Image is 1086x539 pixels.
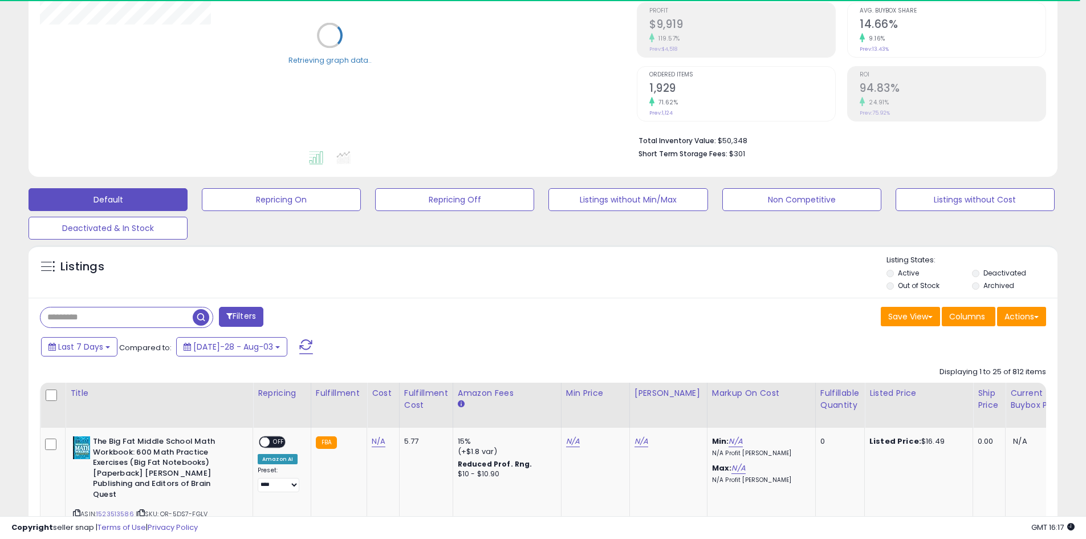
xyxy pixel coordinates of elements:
span: [DATE]-28 - Aug-03 [193,341,273,352]
li: $50,348 [638,133,1038,147]
div: Amazon Fees [458,387,556,399]
label: Out of Stock [898,281,939,290]
b: Listed Price: [869,436,921,447]
div: 15% [458,436,552,447]
small: Prev: 75.92% [860,110,890,116]
small: FBA [316,436,337,449]
span: Last 7 Days [58,341,103,352]
div: Displaying 1 to 25 of 812 items [939,367,1046,378]
a: N/A [729,436,742,447]
div: Fulfillable Quantity [820,387,860,411]
button: Default [29,188,188,211]
small: Prev: 1,124 [649,110,673,116]
div: Cost [372,387,394,399]
button: Deactivated & In Stock [29,217,188,240]
b: Reduced Prof. Rng. [458,459,532,469]
div: Markup on Cost [712,387,811,399]
label: Active [898,268,919,278]
span: N/A [1013,436,1027,447]
span: Profit [649,8,835,14]
small: Prev: $4,518 [649,46,677,52]
a: Privacy Policy [148,522,198,533]
button: Non Competitive [722,188,881,211]
button: Actions [997,307,1046,326]
span: Compared to: [119,342,172,353]
button: Listings without Cost [896,188,1055,211]
h2: 14.66% [860,18,1046,33]
div: 5.77 [404,436,444,447]
b: Short Term Storage Fees: [638,149,727,159]
div: (+$1.8 var) [458,447,552,457]
small: 24.91% [865,98,889,107]
label: Archived [983,281,1014,290]
h2: 1,929 [649,82,835,97]
div: Preset: [258,467,302,492]
h5: Listings [60,259,104,275]
div: Fulfillment [316,387,362,399]
div: Min Price [566,387,625,399]
b: The Big Fat Middle School Math Workbook: 600 Math Practice Exercises (Big Fat Notebooks) [Paperba... [93,436,231,502]
small: 9.16% [865,34,885,43]
p: Listing States: [886,255,1057,266]
b: Total Inventory Value: [638,136,716,145]
span: Avg. Buybox Share [860,8,1046,14]
div: $16.49 [869,436,964,447]
div: Title [70,387,248,399]
b: Min: [712,436,729,447]
div: $10 - $10.90 [458,469,552,479]
th: The percentage added to the cost of goods (COGS) that forms the calculator for Min & Max prices. [707,383,815,428]
span: OFF [270,437,288,447]
span: Ordered Items [649,72,835,78]
div: Listed Price [869,387,968,399]
div: Fulfillment Cost [404,387,448,411]
button: [DATE]-28 - Aug-03 [176,337,287,356]
strong: Copyright [11,522,53,533]
a: N/A [372,436,385,447]
button: Last 7 Days [41,337,117,356]
span: 2025-08-11 16:17 GMT [1031,522,1075,533]
button: Listings without Min/Max [548,188,707,211]
div: Repricing [258,387,306,399]
p: N/A Profit [PERSON_NAME] [712,476,807,484]
span: Columns [949,311,985,322]
h2: $9,919 [649,18,835,33]
button: Repricing Off [375,188,534,211]
button: Save View [881,307,940,326]
h2: 94.83% [860,82,1046,97]
p: N/A Profit [PERSON_NAME] [712,449,807,457]
div: seller snap | | [11,522,198,533]
div: 0 [820,436,856,447]
a: N/A [566,436,580,447]
small: 71.62% [654,98,678,107]
div: Ship Price [978,387,1000,411]
div: [PERSON_NAME] [634,387,702,399]
div: 0.00 [978,436,996,447]
a: Terms of Use [97,522,146,533]
button: Filters [219,307,263,327]
small: Amazon Fees. [458,399,465,410]
b: Max: [712,463,732,473]
span: ROI [860,72,1046,78]
small: Prev: 13.43% [860,46,889,52]
div: Retrieving graph data.. [288,55,372,65]
a: N/A [731,463,745,474]
img: 511Nqrz7mCL._SL40_.jpg [73,436,90,459]
button: Repricing On [202,188,361,211]
a: N/A [634,436,648,447]
small: 119.57% [654,34,680,43]
div: Current Buybox Price [1010,387,1069,411]
label: Deactivated [983,268,1026,278]
span: $301 [729,148,745,159]
button: Columns [942,307,995,326]
div: Amazon AI [258,454,298,464]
